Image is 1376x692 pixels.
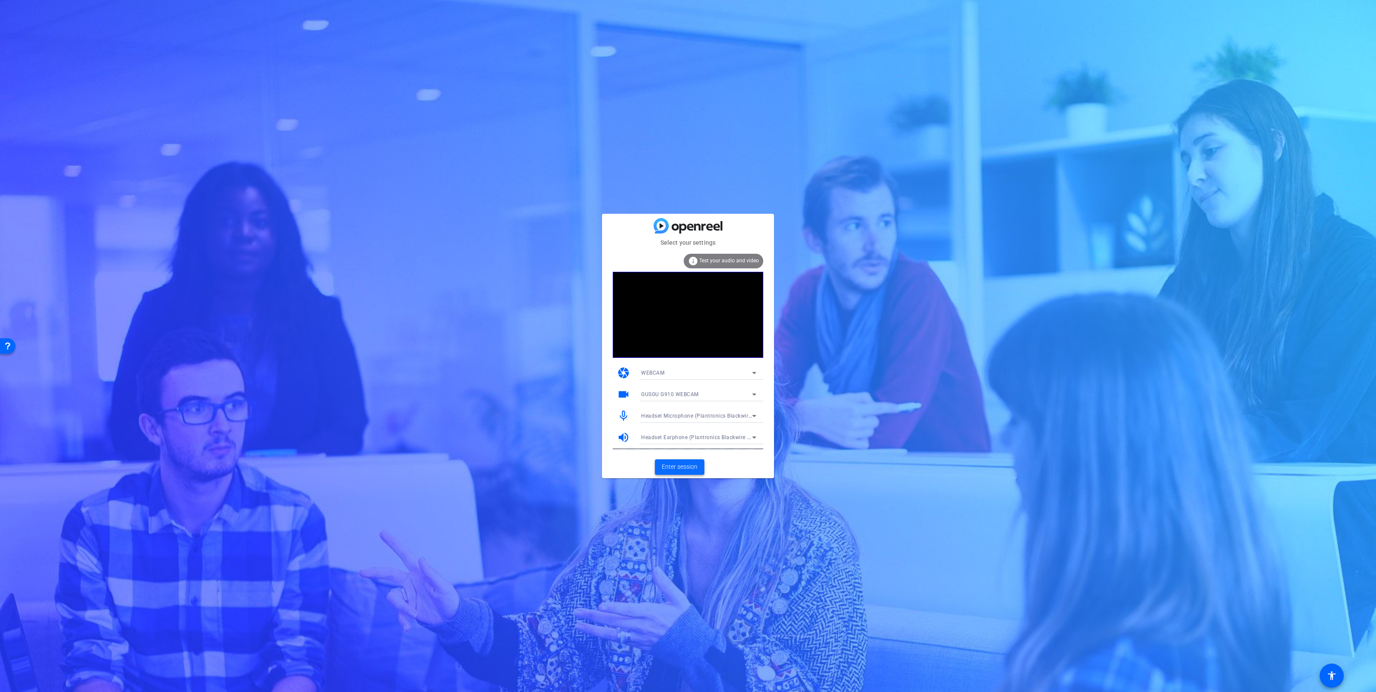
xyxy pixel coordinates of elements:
[617,431,630,444] mat-icon: volume_up
[617,366,630,379] mat-icon: camera
[1327,670,1337,681] mat-icon: accessibility
[688,256,698,266] mat-icon: info
[641,412,784,419] span: Headset Microphone (Plantronics Blackwire 5220 Series)
[602,238,774,247] mat-card-subtitle: Select your settings
[617,388,630,401] mat-icon: videocam
[662,462,697,471] span: Enter session
[641,434,778,440] span: Headset Earphone (Plantronics Blackwire 5220 Series)
[641,370,664,376] span: WEBCAM
[654,218,722,233] img: blue-gradient.svg
[655,459,704,475] button: Enter session
[641,391,699,397] span: GUSGU G910 WEBCAM
[699,258,759,264] span: Test your audio and video
[617,409,630,422] mat-icon: mic_none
